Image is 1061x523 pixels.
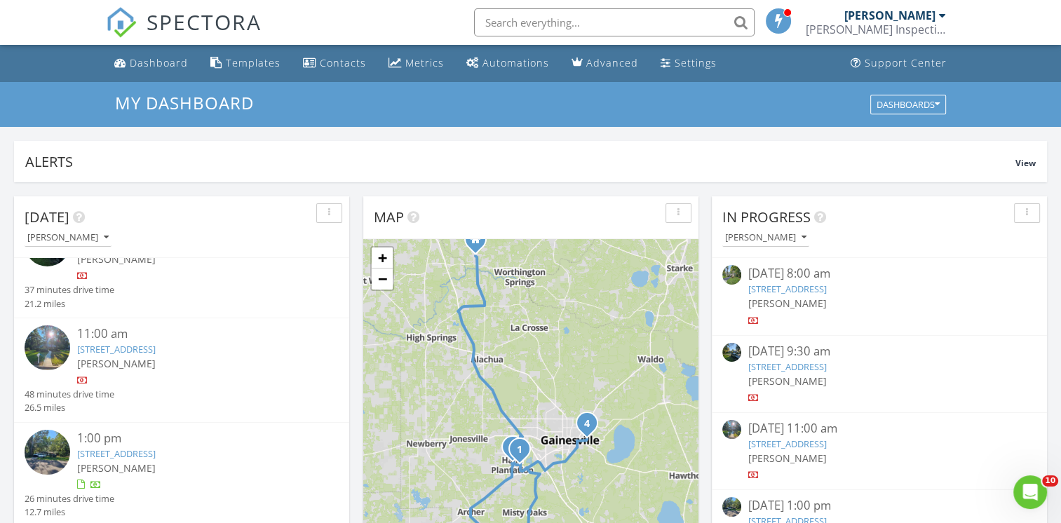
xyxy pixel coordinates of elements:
img: 9331623%2Fcover_photos%2FIFpUZecsxykZxO64oNm0%2Fsmall.9331623-1756301755395 [722,420,741,439]
button: [PERSON_NAME] [722,229,809,247]
span: 10 [1042,475,1058,487]
div: 7525 SW 47th Ln, Gainesville, FL 32608 [520,449,528,457]
i: 4 [584,419,590,429]
a: [STREET_ADDRESS] [748,360,827,373]
div: Metrics [405,56,444,69]
a: Automations (Basic) [461,50,555,76]
img: 9314651%2Fcover_photos%2Fu8PEZ28SRzmfXdVn7bOR%2Fsmall.9314651-1756297466360 [722,343,741,362]
span: [PERSON_NAME] [748,451,827,465]
a: [DATE] 11:00 am [STREET_ADDRESS] [PERSON_NAME] [722,420,1036,482]
div: Garber Inspection Services [806,22,946,36]
div: Contacts [320,56,366,69]
div: 26.5 miles [25,401,114,414]
div: [PERSON_NAME] [844,8,935,22]
a: Metrics [383,50,450,76]
span: [PERSON_NAME] [77,252,156,266]
a: [STREET_ADDRESS] [748,283,827,295]
iframe: Intercom live chat [1013,475,1047,509]
div: [DATE] 11:00 am [748,420,1010,437]
div: 2511 NE 3rd Pl, Gainesville, FL 32641 [587,423,595,431]
span: [PERSON_NAME] [77,461,156,475]
a: Advanced [566,50,644,76]
img: The Best Home Inspection Software - Spectora [106,7,137,38]
a: [STREET_ADDRESS] [77,447,156,460]
input: Search everything... [474,8,755,36]
a: 11:00 am [STREET_ADDRESS] [PERSON_NAME] 48 minutes drive time 26.5 miles [25,325,339,415]
a: 1:00 pm [STREET_ADDRESS] [PERSON_NAME] 26 minutes drive time 12.7 miles [25,430,339,519]
a: [STREET_ADDRESS] [77,343,156,355]
span: SPECTORA [147,7,262,36]
a: SPECTORA [106,19,262,48]
div: 1:00 pm [77,430,313,447]
div: 11:00 am [77,325,313,343]
a: Zoom out [372,269,393,290]
div: 12.7 miles [25,505,114,519]
div: Alerts [25,152,1015,171]
div: [PERSON_NAME] [725,233,806,243]
div: Automations [482,56,549,69]
div: Dashboards [877,100,940,109]
div: 21.2 miles [25,297,114,311]
div: [DATE] 1:00 pm [748,497,1010,515]
span: [PERSON_NAME] [77,357,156,370]
a: Support Center [845,50,952,76]
a: Zoom in [372,247,393,269]
a: 9:30 am [STREET_ADDRESS] [PERSON_NAME] 37 minutes drive time 21.2 miles [25,221,339,311]
img: 9331623%2Fcover_photos%2FIFpUZecsxykZxO64oNm0%2Fsmall.9331623-1756301755395 [25,325,70,371]
span: Map [374,208,404,226]
div: 26 minutes drive time [25,492,114,505]
a: Settings [655,50,722,76]
div: [DATE] 9:30 am [748,343,1010,360]
a: [DATE] 8:00 am [STREET_ADDRESS] [PERSON_NAME] [722,265,1036,327]
a: [STREET_ADDRESS] [748,437,827,450]
a: Contacts [297,50,372,76]
button: Dashboards [870,95,946,114]
span: [DATE] [25,208,69,226]
div: [DATE] 8:00 am [748,265,1010,283]
div: Settings [675,56,717,69]
a: Dashboard [109,50,194,76]
span: In Progress [722,208,811,226]
div: Dashboard [130,56,188,69]
div: Support Center [865,56,947,69]
div: Advanced [586,56,638,69]
a: [DATE] 9:30 am [STREET_ADDRESS] [PERSON_NAME] [722,343,1036,405]
div: [PERSON_NAME] [27,233,109,243]
img: 9354698%2Fcover_photos%2FGcVTJfNBe5nY5xspgDH2%2Fsmall.9354698-1756310776744 [722,497,741,516]
div: 6724 SW 60th Path, Lake Butler FL 32054 [475,239,484,247]
a: Templates [205,50,286,76]
i: 1 [517,445,522,455]
img: 9314145%2Fcover_photos%2FjTQ6z9IU8axxhACJ7KCh%2Fsmall.9314145-1756294748321 [722,265,741,284]
span: View [1015,157,1036,169]
span: [PERSON_NAME] [748,297,827,310]
div: 37 minutes drive time [25,283,114,297]
span: [PERSON_NAME] [748,374,827,388]
div: 48 minutes drive time [25,388,114,401]
span: My Dashboard [115,91,254,114]
img: 9354698%2Fcover_photos%2FGcVTJfNBe5nY5xspgDH2%2Fsmall.9354698-1756310776744 [25,430,70,475]
button: [PERSON_NAME] [25,229,111,247]
div: Templates [226,56,281,69]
